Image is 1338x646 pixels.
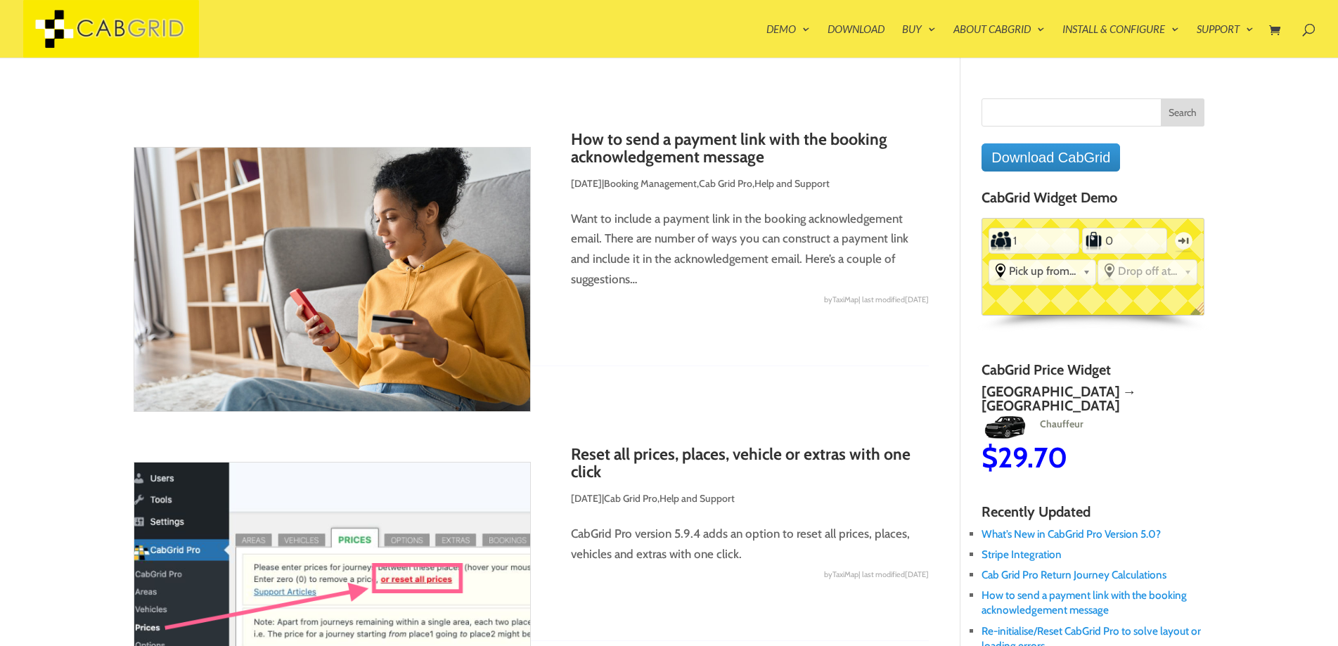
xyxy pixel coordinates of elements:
a: Help and Support [660,492,735,505]
h4: Recently Updated [982,504,1204,527]
span: Drop off at... [1118,264,1178,278]
p: | , , [134,174,928,205]
h4: CabGrid Price Widget [982,362,1204,385]
a: Cab Grid Pro Return Journey Calculations [982,568,1166,581]
a: [GEOGRAPHIC_DATA] → [GEOGRAPHIC_DATA]ChauffeurChauffeur$29.70 [974,385,1196,472]
img: How to send a payment link with the booking acknowledgement message [134,147,531,412]
span: English [1185,299,1214,329]
label: One-way [1171,224,1197,257]
div: by | last modified [134,564,928,585]
a: How to send a payment link with the booking acknowledgement message [982,588,1187,616]
input: Number of Suitcases [1104,229,1145,252]
a: Reset all prices, places, vehicle or extras with one click [571,444,911,482]
p: Want to include a payment link in the booking acknowledgement email. There are number of ways you... [134,209,928,290]
span: TaxiMap [832,290,858,310]
a: What’s New in CabGrid Pro Version 5.0? [982,527,1161,541]
a: Stripe Integration [982,548,1062,561]
label: Number of Suitcases [1083,230,1104,252]
a: About CabGrid [953,24,1045,58]
a: Booking Management [604,177,697,190]
h2: [GEOGRAPHIC_DATA] → [GEOGRAPHIC_DATA] [974,385,1196,413]
input: Number of Passengers [1012,229,1055,252]
a: Download [828,24,885,58]
img: Chauffeur [974,416,1021,439]
a: Demo [766,24,810,58]
span: $ [1197,440,1213,474]
div: Select the place the starting address falls within [989,260,1095,283]
div: by | last modified [134,290,928,310]
a: Cab Grid Pro [699,177,752,190]
a: CabGrid Taxi Plugin [23,20,199,34]
span: Pick up from... [1009,264,1077,278]
span: 29.70 [990,440,1060,474]
a: Buy [902,24,936,58]
p: CabGrid Pro version 5.9.4 adds an option to reset all prices, places, vehicles and extras with on... [134,524,928,564]
span: [DATE] [571,492,602,505]
p: | , [134,489,928,519]
span: $ [974,440,990,474]
div: Select the place the destination address is within [1098,260,1197,283]
span: [DATE] [571,177,602,190]
h4: CabGrid Widget Demo [982,190,1204,212]
span: Chauffeur [1023,418,1076,430]
span: [DATE] [905,569,929,579]
label: Number of Passengers [990,230,1012,252]
a: Install & Configure [1062,24,1179,58]
a: How to send a payment link with the booking acknowledgement message [571,129,887,167]
a: Support [1197,24,1254,58]
a: Help and Support [754,177,830,190]
span: [DATE] [905,295,929,304]
span: TaxiMap [832,564,858,585]
img: Minibus [1197,416,1244,439]
a: Cab Grid Pro [604,492,657,505]
a: Download CabGrid [982,143,1120,172]
input: Search [1161,98,1204,127]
